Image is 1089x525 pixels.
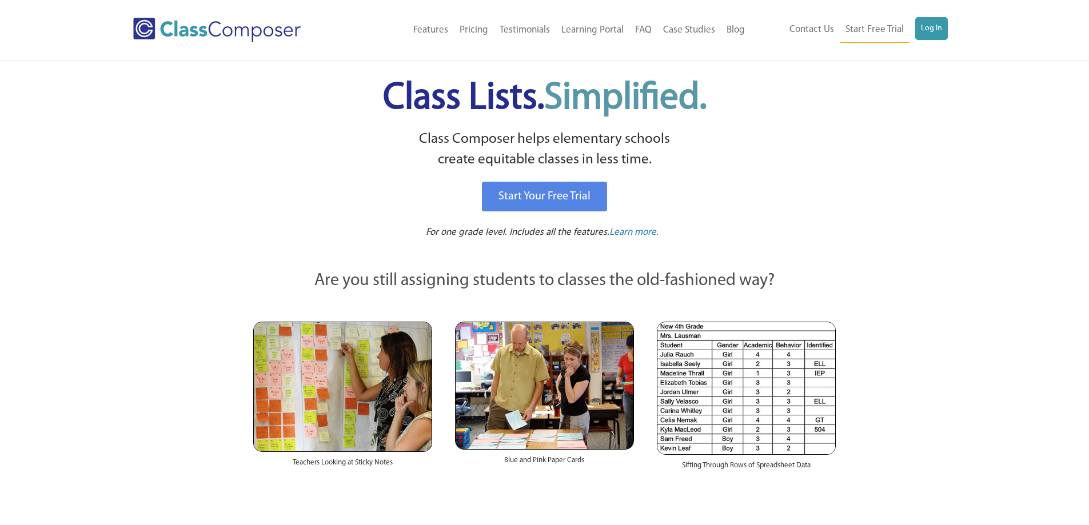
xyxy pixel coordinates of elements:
a: Pricing [454,18,494,43]
a: Testimonials [494,18,556,43]
a: Case Studies [657,18,721,43]
span: Learn more. [609,227,659,237]
span: For one grade level. Includes all the features. [426,227,609,237]
div: Teachers Looking at Sticky Notes [253,452,432,479]
span: Simplified. [544,80,707,117]
a: FAQ [629,18,657,43]
nav: Header Menu [348,18,751,43]
img: Teachers Looking at Sticky Notes [253,322,432,452]
span: Class Lists. [383,80,707,117]
nav: Header Menu [751,17,948,43]
a: Log In [915,17,948,40]
a: Blog [721,18,751,43]
img: Spreadsheets [657,322,836,455]
img: Class Composer [133,18,301,42]
a: Learning Portal [556,18,629,43]
a: Start Your Free Trial [482,182,607,211]
a: Contact Us [784,17,840,42]
span: Start Your Free Trial [498,191,591,202]
a: Features [408,18,454,43]
div: Sifting Through Rows of Spreadsheet Data [657,455,836,482]
img: Blue and Pink Paper Cards [455,322,634,449]
a: Start Free Trial [840,17,910,43]
a: Learn more. [609,226,659,240]
div: Blue and Pink Paper Cards [455,450,634,477]
p: Are you still assigning students to classes the old-fashioned way? [253,268,836,294]
p: Class Composer helps elementary schools create equitable classes in less time. [252,129,838,171]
